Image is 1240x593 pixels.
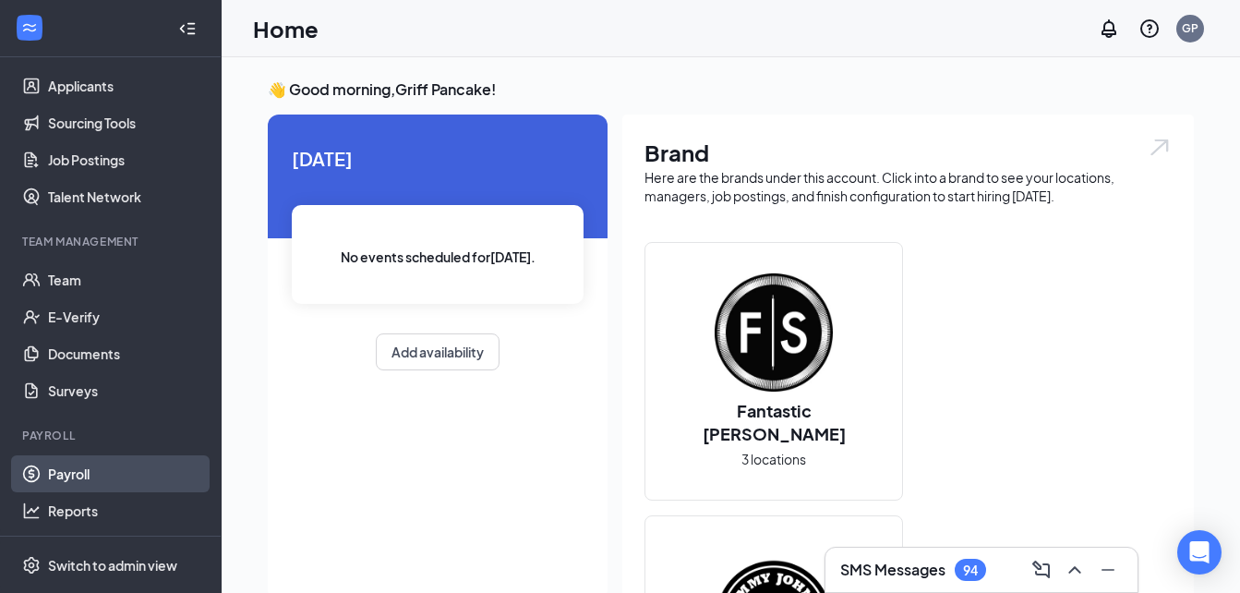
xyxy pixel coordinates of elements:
[341,247,536,267] span: No events scheduled for [DATE] .
[645,399,902,445] h2: Fantastic [PERSON_NAME]
[268,79,1194,100] h3: 👋 Good morning, Griff Pancake !
[178,19,197,38] svg: Collapse
[1060,555,1090,585] button: ChevronUp
[48,67,206,104] a: Applicants
[1064,559,1086,581] svg: ChevronUp
[1030,559,1053,581] svg: ComposeMessage
[20,18,39,37] svg: WorkstreamLogo
[1097,559,1119,581] svg: Minimize
[22,428,202,443] div: Payroll
[376,333,500,370] button: Add availability
[48,141,206,178] a: Job Postings
[48,492,206,529] a: Reports
[741,449,806,469] span: 3 locations
[1177,530,1222,575] div: Open Intercom Messenger
[1138,18,1161,40] svg: QuestionInfo
[48,556,177,575] div: Switch to admin view
[644,168,1172,205] div: Here are the brands under this account. Click into a brand to see your locations, managers, job p...
[1027,555,1056,585] button: ComposeMessage
[48,335,206,372] a: Documents
[48,178,206,215] a: Talent Network
[48,372,206,409] a: Surveys
[840,560,945,580] h3: SMS Messages
[48,298,206,335] a: E-Verify
[253,13,319,44] h1: Home
[1093,555,1123,585] button: Minimize
[1098,18,1120,40] svg: Notifications
[48,104,206,141] a: Sourcing Tools
[963,563,978,578] div: 94
[644,137,1172,168] h1: Brand
[22,234,202,249] div: Team Management
[1148,137,1172,158] img: open.6027fd2a22e1237b5b06.svg
[48,261,206,298] a: Team
[48,455,206,492] a: Payroll
[292,144,584,173] span: [DATE]
[1182,20,1198,36] div: GP
[715,273,833,392] img: Fantastic Sams
[22,556,41,575] svg: Settings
